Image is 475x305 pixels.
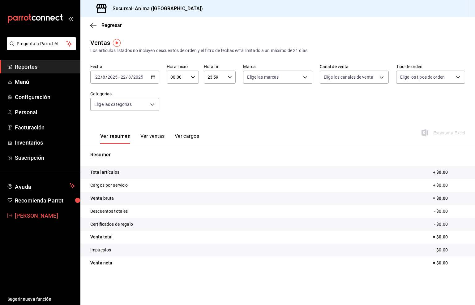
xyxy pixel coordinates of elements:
[105,75,107,80] span: /
[101,75,102,80] span: /
[15,182,67,190] span: Ayuda
[175,133,199,144] button: Ver cargos
[126,75,128,80] span: /
[100,133,199,144] div: navigation tabs
[90,47,465,54] div: Los artículos listados no incluyen descuentos de orden y el filtro de fechas está limitado a un m...
[133,75,143,80] input: ----
[243,64,312,69] label: Marca
[113,39,121,47] img: Tooltip marker
[90,221,133,228] p: Certificados de regalo
[90,151,465,159] p: Resumen
[90,208,128,215] p: Descuentos totales
[434,221,465,228] p: - $0.00
[90,195,114,202] p: Venta bruta
[90,260,112,266] p: Venta neta
[90,92,159,96] label: Categorías
[15,211,75,220] span: [PERSON_NAME]
[107,75,118,80] input: ----
[433,182,465,189] p: + $0.00
[17,41,66,47] span: Pregunta a Parrot AI
[118,75,120,80] span: -
[102,75,105,80] input: --
[324,74,373,80] span: Elige los canales de venta
[95,75,101,80] input: --
[7,37,76,50] button: Pregunta a Parrot AI
[7,296,75,303] span: Sugerir nueva función
[320,64,389,69] label: Canal de venta
[101,22,122,28] span: Regresar
[68,16,73,21] button: open_drawer_menu
[400,74,445,80] span: Elige los tipos de orden
[15,63,75,71] span: Reportes
[90,247,111,253] p: Impuestos
[396,64,465,69] label: Tipo de orden
[433,260,465,266] p: = $0.00
[433,195,465,202] p: = $0.00
[167,64,199,69] label: Hora inicio
[15,108,75,116] span: Personal
[90,234,113,240] p: Venta total
[140,133,165,144] button: Ver ventas
[15,78,75,86] span: Menú
[120,75,126,80] input: --
[15,123,75,132] span: Facturación
[247,74,279,80] span: Elige las marcas
[433,234,465,240] p: = $0.00
[131,75,133,80] span: /
[100,133,131,144] button: Ver resumen
[434,247,465,253] p: - $0.00
[204,64,236,69] label: Hora fin
[15,154,75,162] span: Suscripción
[128,75,131,80] input: --
[94,101,132,107] span: Elige las categorías
[90,169,119,176] p: Total artículos
[433,169,465,176] p: + $0.00
[15,196,75,205] span: Recomienda Parrot
[434,208,465,215] p: - $0.00
[90,38,110,47] div: Ventas
[90,182,128,189] p: Cargos por servicio
[4,45,76,51] a: Pregunta a Parrot AI
[90,64,159,69] label: Fecha
[15,93,75,101] span: Configuración
[90,22,122,28] button: Regresar
[15,138,75,147] span: Inventarios
[108,5,203,12] h3: Sucursal: Anima ([GEOGRAPHIC_DATA])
